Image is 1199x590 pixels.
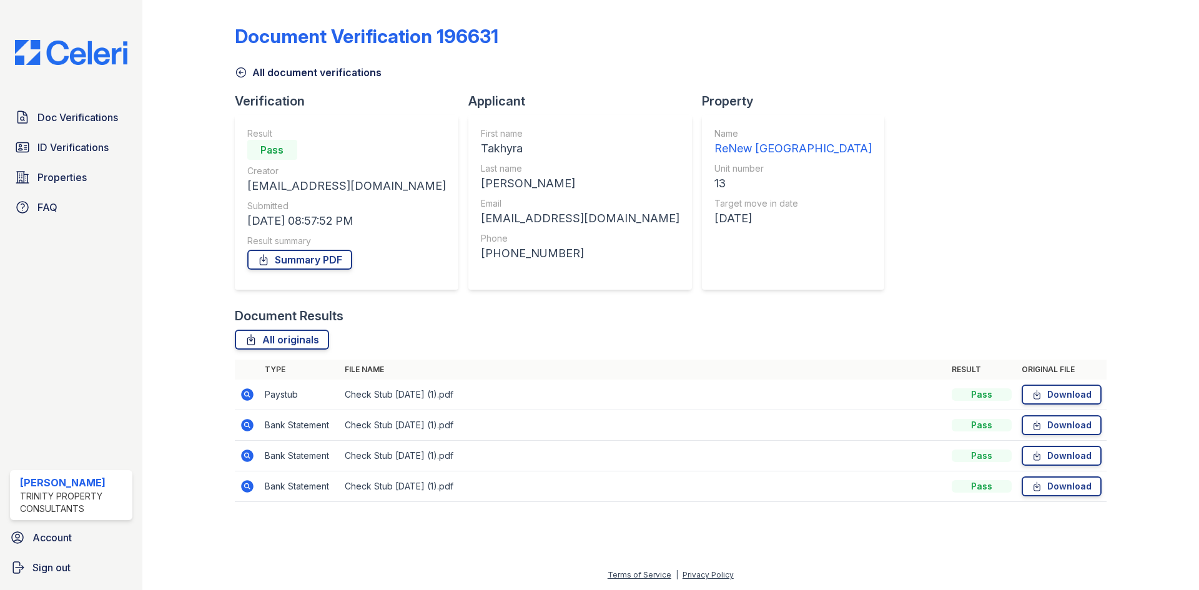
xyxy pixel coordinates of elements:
td: Bank Statement [260,441,340,471]
div: First name [481,127,679,140]
div: Document Results [235,307,343,325]
div: [PERSON_NAME] [20,475,127,490]
a: Download [1022,385,1102,405]
div: Pass [952,388,1012,401]
div: [PERSON_NAME] [481,175,679,192]
th: Type [260,360,340,380]
span: Account [32,530,72,545]
div: | [676,570,678,579]
td: Check Stub [DATE] (1).pdf [340,380,947,410]
div: Pass [952,419,1012,431]
a: Properties [10,165,132,190]
div: Email [481,197,679,210]
a: Sign out [5,555,137,580]
div: Pass [247,140,297,160]
a: Account [5,525,137,550]
div: Target move in date [714,197,872,210]
a: Doc Verifications [10,105,132,130]
div: Creator [247,165,446,177]
div: Last name [481,162,679,175]
a: Name ReNew [GEOGRAPHIC_DATA] [714,127,872,157]
a: Download [1022,446,1102,466]
div: Result [247,127,446,140]
a: All originals [235,330,329,350]
a: All document verifications [235,65,382,80]
td: Paystub [260,380,340,410]
a: Privacy Policy [683,570,734,579]
div: [EMAIL_ADDRESS][DOMAIN_NAME] [247,177,446,195]
td: Check Stub [DATE] (1).pdf [340,471,947,502]
div: [EMAIL_ADDRESS][DOMAIN_NAME] [481,210,679,227]
span: FAQ [37,200,57,215]
td: Check Stub [DATE] (1).pdf [340,410,947,441]
a: ID Verifications [10,135,132,160]
div: Result summary [247,235,446,247]
span: ID Verifications [37,140,109,155]
a: Download [1022,476,1102,496]
div: Phone [481,232,679,245]
div: [DATE] [714,210,872,227]
th: Original file [1017,360,1107,380]
th: Result [947,360,1017,380]
div: Applicant [468,92,702,110]
span: Doc Verifications [37,110,118,125]
div: Takhyra [481,140,679,157]
div: Pass [952,450,1012,462]
div: [PHONE_NUMBER] [481,245,679,262]
span: Sign out [32,560,71,575]
div: 13 [714,175,872,192]
div: ReNew [GEOGRAPHIC_DATA] [714,140,872,157]
div: Name [714,127,872,140]
th: File name [340,360,947,380]
div: Unit number [714,162,872,175]
span: Properties [37,170,87,185]
a: FAQ [10,195,132,220]
a: Download [1022,415,1102,435]
div: Document Verification 196631 [235,25,498,47]
div: Pass [952,480,1012,493]
td: Bank Statement [260,410,340,441]
td: Bank Statement [260,471,340,502]
div: Property [702,92,894,110]
div: Submitted [247,200,446,212]
div: Verification [235,92,468,110]
div: Trinity Property Consultants [20,490,127,515]
div: [DATE] 08:57:52 PM [247,212,446,230]
td: Check Stub [DATE] (1).pdf [340,441,947,471]
a: Summary PDF [247,250,352,270]
a: Terms of Service [608,570,671,579]
img: CE_Logo_Blue-a8612792a0a2168367f1c8372b55b34899dd931a85d93a1a3d3e32e68fde9ad4.png [5,40,137,65]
